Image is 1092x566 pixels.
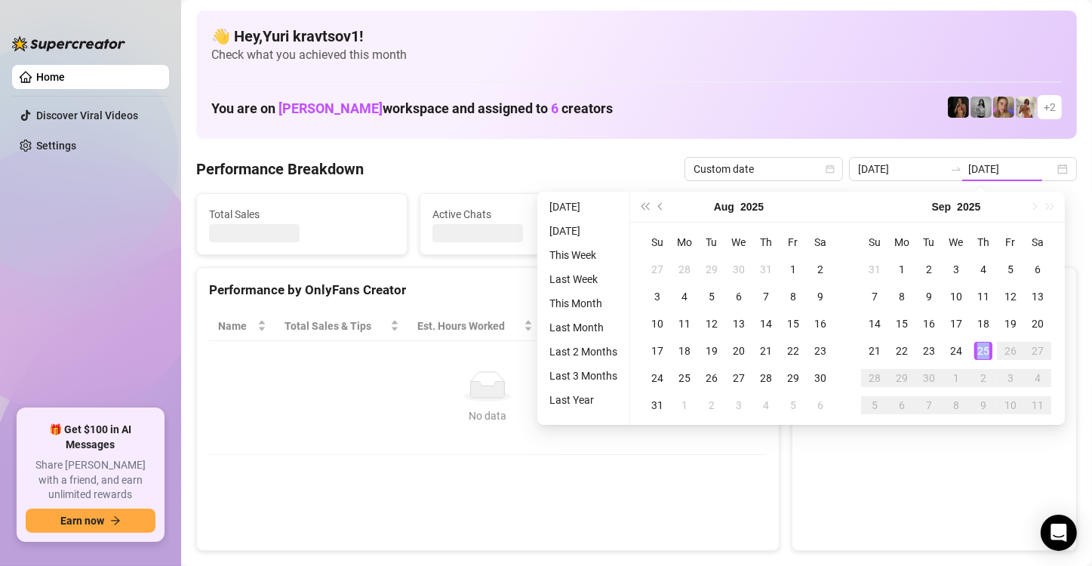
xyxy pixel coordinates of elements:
span: Active Chats [432,206,618,223]
span: calendar [826,165,835,174]
span: to [950,163,962,175]
span: Custom date [694,158,834,180]
span: swap-right [950,163,962,175]
span: Total Sales [209,206,395,223]
th: Chat Conversion [642,312,766,341]
a: Home [36,71,65,83]
img: Green [1016,97,1037,118]
span: Name [218,318,254,334]
span: [PERSON_NAME] [278,100,383,116]
span: + 2 [1044,99,1056,115]
div: Est. Hours Worked [417,318,521,334]
th: Sales / Hour [542,312,643,341]
a: Settings [36,140,76,152]
span: Total Sales & Tips [285,318,387,334]
span: Messages Sent [656,206,841,223]
button: Earn nowarrow-right [26,509,155,533]
span: 🎁 Get $100 in AI Messages [26,423,155,452]
div: Open Intercom Messenger [1041,515,1077,551]
h1: You are on workspace and assigned to creators [211,100,613,117]
div: No data [224,408,752,424]
input: Start date [858,161,944,177]
input: End date [968,161,1054,177]
h4: Performance Breakdown [196,158,364,180]
div: Sales by OnlyFans Creator [804,280,1064,300]
span: Sales / Hour [551,318,622,334]
span: Chat Conversion [651,318,745,334]
h4: 👋 Hey, Yuri kravtsov1 ! [211,26,1062,47]
img: D [948,97,969,118]
img: A [970,97,992,118]
th: Total Sales & Tips [275,312,408,341]
span: Earn now [60,515,104,527]
span: Share [PERSON_NAME] with a friend, and earn unlimited rewards [26,458,155,503]
th: Name [209,312,275,341]
a: Discover Viral Videos [36,109,138,122]
span: 6 [551,100,558,116]
div: Performance by OnlyFans Creator [209,280,767,300]
span: arrow-right [110,515,121,526]
span: Check what you achieved this month [211,47,1062,63]
img: logo-BBDzfeDw.svg [12,36,125,51]
img: Cherry [993,97,1014,118]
